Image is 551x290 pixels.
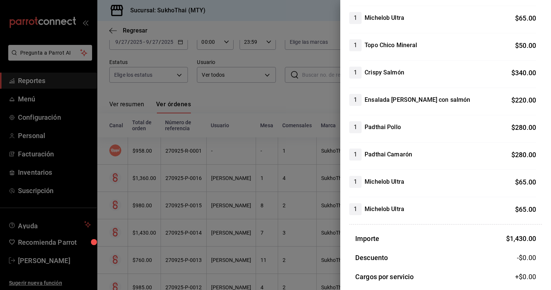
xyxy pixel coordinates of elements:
h4: Michelob Ultra [365,13,404,22]
span: 1 [349,150,362,159]
h3: Cargos por servicio [355,272,414,282]
span: $ 220.00 [511,96,536,104]
h4: Ensalada [PERSON_NAME] con salmón [365,95,470,104]
span: $ 1,430.00 [506,235,536,242]
span: 1 [349,95,362,104]
h4: Padthai Pollo [365,123,401,132]
span: 1 [349,205,362,214]
h4: Topo Chico Mineral [365,41,417,50]
span: $ 280.00 [511,123,536,131]
span: -$0.00 [517,253,536,263]
span: $ 340.00 [511,69,536,77]
span: 1 [349,177,362,186]
span: $ 65.00 [515,14,536,22]
span: $ 65.00 [515,205,536,213]
span: 1 [349,13,362,22]
h3: Descuento [355,253,388,263]
span: 1 [349,123,362,132]
span: $ 50.00 [515,42,536,49]
span: +$ 0.00 [515,272,536,282]
h4: Michelob Ultra [365,177,404,186]
h4: Padthai Camarón [365,150,412,159]
span: $ 65.00 [515,178,536,186]
h4: Crispy Salmón [365,68,404,77]
span: 1 [349,68,362,77]
span: 1 [349,41,362,50]
h3: Importe [355,233,379,244]
span: $ 280.00 [511,151,536,159]
h4: Michelob Ultra [365,205,404,214]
